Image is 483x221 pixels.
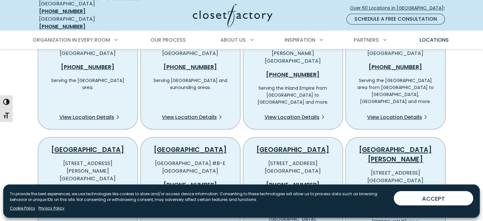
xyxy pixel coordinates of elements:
[346,14,445,24] a: Schedule a Free Consultation
[33,36,110,44] span: Organization in Every Room
[151,77,230,91] p: Serving [GEOGRAPHIC_DATA] and surrounding areas.
[285,36,315,44] span: Inspiration
[419,36,448,44] span: Locations
[356,62,435,72] a: [PHONE_NUMBER]
[253,180,332,190] a: [PHONE_NUMBER]
[151,180,230,190] a: [PHONE_NUMBER]
[39,8,85,15] a: [PHONE_NUMBER]
[265,114,319,121] span: View Location Details
[151,42,230,57] p: [STREET_ADDRESS] [GEOGRAPHIC_DATA]
[59,111,125,124] a: View Location Details
[356,77,435,105] p: Serving the [GEOGRAPHIC_DATA] area from [GEOGRAPHIC_DATA] to [GEOGRAPHIC_DATA], [GEOGRAPHIC_DATA]...
[48,160,127,183] p: [STREET_ADDRESS][PERSON_NAME] [GEOGRAPHIC_DATA]
[367,111,433,124] a: View Location Details
[59,114,114,121] span: View Location Details
[51,145,124,154] a: [GEOGRAPHIC_DATA]
[162,114,217,121] span: View Location Details
[10,205,35,211] a: Cookie Policy
[38,205,64,211] a: Privacy Policy
[253,85,332,106] p: Serving the Inland Empire from [GEOGRAPHIC_DATA] to [GEOGRAPHIC_DATA] and more.
[264,111,330,124] a: View Location Details
[354,36,379,44] span: Partners
[39,15,131,31] div: [GEOGRAPHIC_DATA]
[253,160,332,175] p: [STREET_ADDRESS] [GEOGRAPHIC_DATA]
[154,145,227,154] a: [GEOGRAPHIC_DATA]
[193,4,272,27] img: Closet Factory Logo
[367,114,422,121] span: View Location Details
[220,36,246,44] span: About Us
[39,23,85,30] a: [PHONE_NUMBER]
[350,3,450,14] a: Over 60 Locations in [GEOGRAPHIC_DATA]!
[359,145,432,164] a: [GEOGRAPHIC_DATA][PERSON_NAME]
[356,169,435,184] p: [STREET_ADDRESS] [GEOGRAPHIC_DATA]
[253,42,332,65] p: [STREET_ADDRESS][PERSON_NAME] [GEOGRAPHIC_DATA]
[151,160,230,175] p: [GEOGRAPHIC_DATA] #B-E [GEOGRAPHIC_DATA]
[162,111,227,124] a: View Location Details
[350,5,450,11] span: Over 60 Locations in [GEOGRAPHIC_DATA]!
[28,31,455,49] nav: Primary Menu
[151,62,230,72] a: [PHONE_NUMBER]
[48,77,127,91] p: Serving the [GEOGRAPHIC_DATA] area.
[256,145,329,154] a: [GEOGRAPHIC_DATA]
[394,191,473,205] button: ACCEPT
[356,42,435,57] p: [STREET_ADDRESS] [GEOGRAPHIC_DATA]
[48,42,127,57] p: [STREET_ADDRESS] [GEOGRAPHIC_DATA]
[48,62,127,72] a: [PHONE_NUMBER]
[253,70,332,79] a: [PHONE_NUMBER]
[10,191,389,203] p: To provide the best experiences, we use technologies like cookies to store and/or access device i...
[151,36,186,44] span: Our Process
